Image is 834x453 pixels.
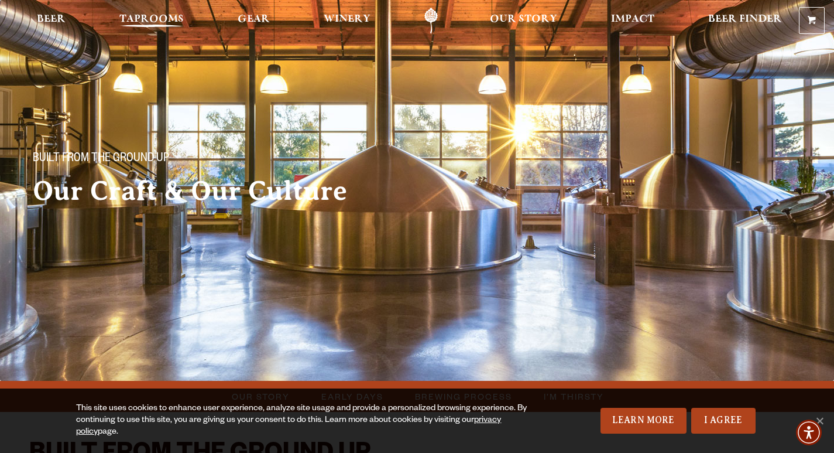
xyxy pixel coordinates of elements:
a: Odell Home [409,8,453,34]
span: Our Story [490,15,557,24]
h2: Our Craft & Our Culture [33,176,398,206]
a: Brewing Process [408,388,518,405]
a: I’m Thirsty [537,388,610,405]
span: Taprooms [119,15,184,24]
a: Impact [603,8,662,34]
a: Taprooms [112,8,191,34]
span: Brewing Process [415,388,512,405]
a: Our Story [225,388,296,405]
a: I Agree [691,408,756,434]
span: I’m Thirsty [544,388,604,405]
a: Beer Finder [701,8,790,34]
span: Gear [238,15,270,24]
a: Early Days [314,388,389,405]
span: Beer Finder [708,15,782,24]
span: Impact [611,15,654,24]
span: Built From The Ground Up [33,152,169,167]
a: Beer [29,8,73,34]
a: Learn More [600,408,687,434]
span: Winery [324,15,370,24]
span: Beer [37,15,66,24]
a: Winery [316,8,378,34]
a: Our Story [482,8,565,34]
a: Gear [230,8,277,34]
div: This site uses cookies to enhance user experience, analyze site usage and provide a personalized ... [76,403,541,438]
div: Accessibility Menu [796,420,822,445]
span: Early Days [321,388,383,405]
span: Our Story [232,388,290,405]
